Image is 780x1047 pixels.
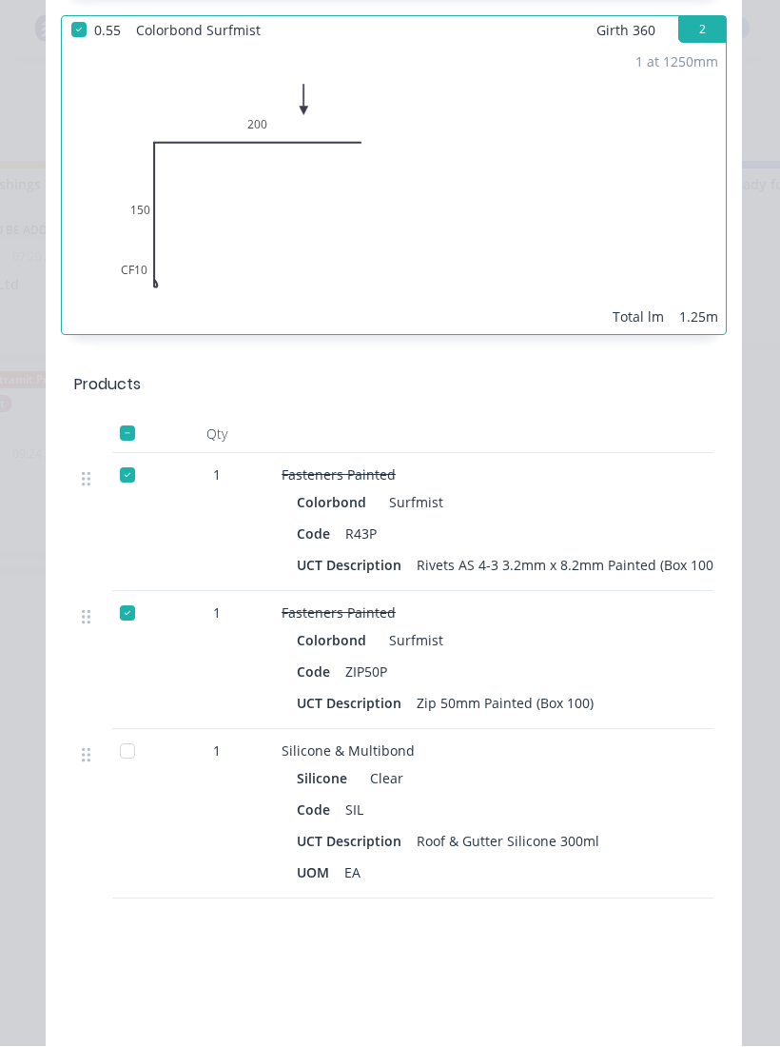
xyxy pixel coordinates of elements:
[362,765,403,793] div: Clear
[297,828,409,856] div: UCT Description
[635,52,718,72] div: 1 at 1250mm
[338,521,384,548] div: R43P
[409,690,601,718] div: Zip 50mm Painted (Box 100)
[678,17,726,44] button: 2
[297,659,338,686] div: Code
[679,307,718,327] div: 1.25m
[297,690,409,718] div: UCT Description
[297,489,374,517] div: Colorbond
[337,859,368,887] div: EA
[409,552,725,580] div: Rivets AS 4-3 3.2mm x 8.2mm Painted (Box 100)
[381,489,443,517] div: Surfmist
[87,17,128,45] span: 0.55
[282,466,396,484] span: Fasteners Painted
[297,521,338,548] div: Code
[297,765,355,793] div: Silicone
[213,465,221,485] span: 1
[160,416,274,454] div: Qty
[381,627,443,655] div: Surfmist
[297,627,374,655] div: Colorbond
[338,797,371,824] div: SIL
[297,859,337,887] div: UOM
[128,17,268,45] span: Colorbond Surfmist
[213,741,221,761] span: 1
[282,604,396,622] span: Fasteners Painted
[613,307,664,327] div: Total lm
[74,374,141,397] div: Products
[297,797,338,824] div: Code
[596,17,655,45] span: Girth 360
[338,659,395,686] div: ZIP50P
[409,828,607,856] div: Roof & Gutter Silicone 300ml
[213,603,221,623] span: 1
[282,742,415,761] span: Silicone & Multibond
[62,45,726,335] div: 0CF101502001 at 1250mmTotal lm1.25m
[297,552,409,580] div: UCT Description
